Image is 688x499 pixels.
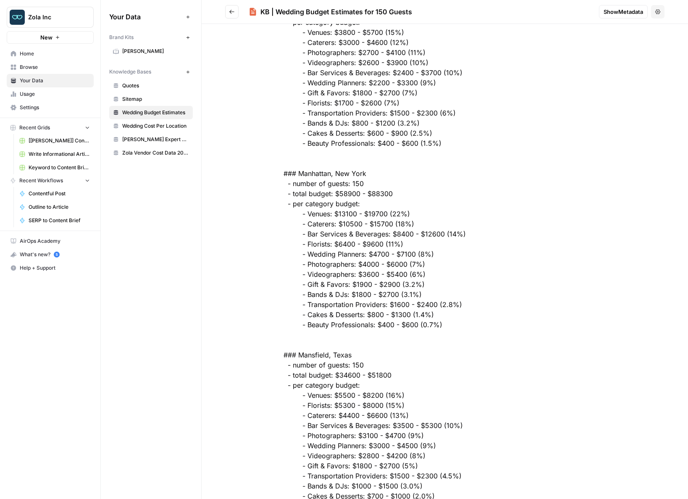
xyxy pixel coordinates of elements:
[7,101,94,114] a: Settings
[20,90,90,98] span: Usage
[29,150,90,158] span: Write Informational Article
[29,137,90,144] span: [[PERSON_NAME]] Content Creation
[122,136,189,143] span: [PERSON_NAME] Expert Advice Articles
[20,77,90,84] span: Your Data
[29,164,90,171] span: Keyword to Content Brief Grid
[16,187,94,200] a: Contentful Post
[29,203,90,211] span: Outline to Article
[16,200,94,214] a: Outline to Article
[122,82,189,89] span: Quotes
[109,79,193,92] a: Quotes
[109,12,183,22] span: Your Data
[16,147,94,161] a: Write Informational Article
[260,7,412,17] div: KB | Wedding Budget Estimates for 150 Guests
[109,133,193,146] a: [PERSON_NAME] Expert Advice Articles
[122,149,189,157] span: Zola Vendor Cost Data 2025
[19,124,50,131] span: Recent Grids
[20,237,90,245] span: AirOps Academy
[7,47,94,60] a: Home
[29,217,90,224] span: SERP to Content Brief
[28,13,79,21] span: Zola Inc
[599,5,648,18] button: ShowMetadata
[29,190,90,197] span: Contentful Post
[10,10,25,25] img: Zola Inc Logo
[54,252,60,257] a: 5
[40,33,53,42] span: New
[122,95,189,103] span: Sitemap
[7,60,94,74] a: Browse
[7,248,94,261] button: What's new? 5
[7,31,94,44] button: New
[55,252,58,257] text: 5
[7,121,94,134] button: Recent Grids
[122,122,189,130] span: Wedding Cost Per Location
[20,50,90,58] span: Home
[7,174,94,187] button: Recent Workflows
[225,5,239,18] button: Go back
[16,134,94,147] a: [[PERSON_NAME]] Content Creation
[7,74,94,87] a: Your Data
[20,264,90,272] span: Help + Support
[109,119,193,133] a: Wedding Cost Per Location
[7,261,94,275] button: Help + Support
[604,8,643,16] span: Show Metadata
[19,177,63,184] span: Recent Workflows
[122,109,189,116] span: Wedding Budget Estimates
[16,214,94,227] a: SERP to Content Brief
[7,248,93,261] div: What's new?
[7,87,94,101] a: Usage
[16,161,94,174] a: Keyword to Content Brief Grid
[109,34,134,41] span: Brand Kits
[109,146,193,160] a: Zola Vendor Cost Data 2025
[109,106,193,119] a: Wedding Budget Estimates
[20,63,90,71] span: Browse
[109,45,193,58] a: [PERSON_NAME]
[7,7,94,28] button: Workspace: Zola Inc
[7,234,94,248] a: AirOps Academy
[109,68,151,76] span: Knowledge Bases
[109,92,193,106] a: Sitemap
[20,104,90,111] span: Settings
[122,47,189,55] span: [PERSON_NAME]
